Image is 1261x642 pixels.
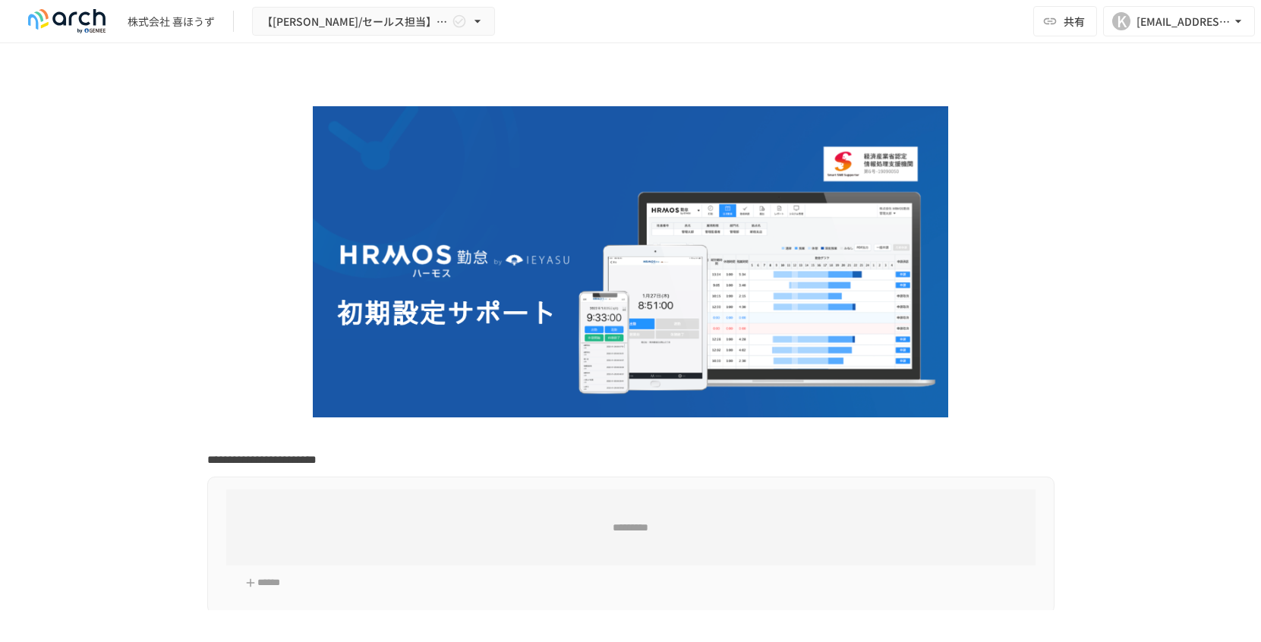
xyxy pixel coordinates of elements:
span: 共有 [1064,13,1085,30]
div: K [1112,12,1130,30]
div: 株式会社 喜ほうず [128,14,215,30]
button: K[EMAIL_ADDRESS][DOMAIN_NAME] [1103,6,1255,36]
span: 【[PERSON_NAME]/セールス担当】株式会社喜ほうず様_初期設定サポート [262,12,449,31]
div: [EMAIL_ADDRESS][DOMAIN_NAME] [1136,12,1231,31]
img: GdztLVQAPnGLORo409ZpmnRQckwtTrMz8aHIKJZF2AQ [313,106,948,417]
button: 共有 [1033,6,1097,36]
img: logo-default@2x-9cf2c760.svg [18,9,115,33]
button: 【[PERSON_NAME]/セールス担当】株式会社喜ほうず様_初期設定サポート [252,7,495,36]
